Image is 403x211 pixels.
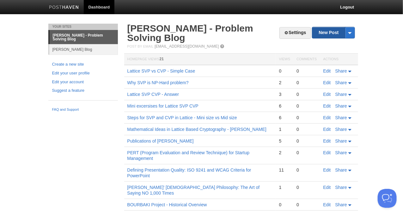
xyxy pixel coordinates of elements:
a: Lattice SVP vs CVP - Simple Case [127,68,195,73]
span: Post by Email [127,44,154,48]
a: Edit your account [52,79,114,85]
a: Edit [323,92,331,97]
div: 0 [296,103,317,109]
span: Share [335,127,347,132]
span: Share [335,92,347,97]
a: Edit [323,202,331,207]
a: New Post [312,27,354,38]
a: Edit your user profile [52,70,114,77]
a: Edit [323,150,331,155]
a: Edit [323,103,331,108]
div: 6 [279,103,290,109]
a: [PERSON_NAME]' [DEMOGRAPHIC_DATA] Philosophy: The Art of Saying NO 1,000 Times [127,185,260,196]
th: Actions [320,54,358,65]
div: 0 [296,167,317,173]
a: Edit [323,80,331,85]
th: Comments [293,54,320,65]
a: Why SVP is NP-Hard problem? [127,80,189,85]
div: 2 [279,150,290,155]
a: Edit [323,115,331,120]
div: 11 [279,167,290,173]
span: Share [335,150,347,155]
a: Mathematical Ideas in Lattice Based Cryptography - [PERSON_NAME] [127,127,266,132]
a: Suggest a feature [52,87,114,94]
a: [PERSON_NAME] - Problem Solving Blog [50,30,118,44]
a: Create a new site [52,61,114,68]
li: Your Sites [48,24,118,30]
div: 1 [279,126,290,132]
a: FAQ and Support [52,107,114,113]
th: Homepage Views [124,54,276,65]
span: Share [335,167,347,173]
div: 1 [279,185,290,190]
div: 0 [296,115,317,120]
span: Share [335,115,347,120]
a: Edit [323,127,331,132]
span: Share [335,202,347,207]
span: Share [335,103,347,108]
a: Edit [323,185,331,190]
div: 0 [296,185,317,190]
span: Share [335,185,347,190]
span: Share [335,138,347,144]
a: PERT (Program Evaluation and Review Technique) for Startup Management [127,150,250,161]
a: Mini excersises for Lattice SVP CVP [127,103,198,108]
div: 0 [296,126,317,132]
a: Lattice SVP CVP - Answer [127,92,179,97]
div: 0 [296,138,317,144]
a: Publications of [PERSON_NAME] [127,138,194,144]
span: Share [335,80,347,85]
div: 0 [296,80,317,85]
a: BOURBAKI Project - Historical Overview [127,202,207,207]
div: 2 [279,80,290,85]
iframe: Help Scout Beacon - Open [378,189,397,208]
a: [PERSON_NAME] Blog [49,44,118,55]
a: Edit [323,68,331,73]
div: 3 [279,91,290,97]
div: 0 [296,202,317,208]
span: 21 [160,57,164,61]
a: Settings [279,27,311,39]
a: [PERSON_NAME] - Problem Solving Blog [127,23,253,43]
div: 0 [296,68,317,74]
a: [EMAIL_ADDRESS][DOMAIN_NAME] [155,44,219,49]
a: Defining Presentation Quality: ISO 9241 and WCAG Criteria for PowerPoint [127,167,251,178]
img: Posthaven-bar [49,5,79,10]
a: Edit [323,138,331,144]
th: Views [276,54,293,65]
div: 0 [279,68,290,74]
div: 0 [296,150,317,155]
div: 0 [296,91,317,97]
a: Steps for SVP and CVP in Lattice - Mini size vs Mid size [127,115,237,120]
div: 5 [279,138,290,144]
a: Edit [323,167,331,173]
span: Share [335,68,347,73]
div: 0 [279,202,290,208]
div: 6 [279,115,290,120]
